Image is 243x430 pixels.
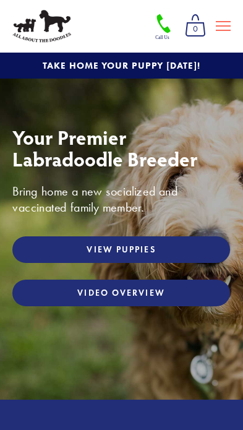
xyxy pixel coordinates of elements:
[154,13,174,41] img: Phone Icon
[12,183,231,215] h3: Bring home a new socialized and vaccinated family member.
[12,236,230,263] a: View Puppies
[12,126,231,170] h1: Your Premier Labradoodle Breeder
[12,280,230,306] a: Video Overview
[185,21,206,37] span: 0
[12,10,71,43] img: All About The Doodles
[180,10,211,42] a: 0 items in cart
